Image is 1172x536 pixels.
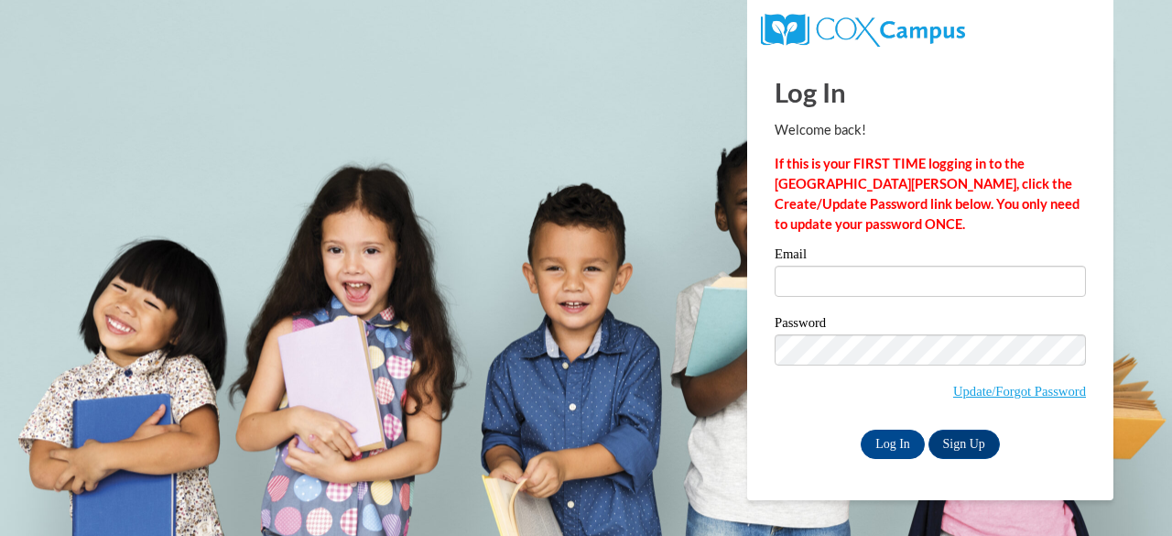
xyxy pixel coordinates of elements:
[775,120,1086,140] p: Welcome back!
[775,73,1086,111] h1: Log In
[928,430,1000,459] a: Sign Up
[861,430,925,459] input: Log In
[775,316,1086,334] label: Password
[775,247,1086,266] label: Email
[761,21,965,37] a: COX Campus
[761,14,965,47] img: COX Campus
[775,156,1080,232] strong: If this is your FIRST TIME logging in to the [GEOGRAPHIC_DATA][PERSON_NAME], click the Create/Upd...
[953,384,1086,399] a: Update/Forgot Password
